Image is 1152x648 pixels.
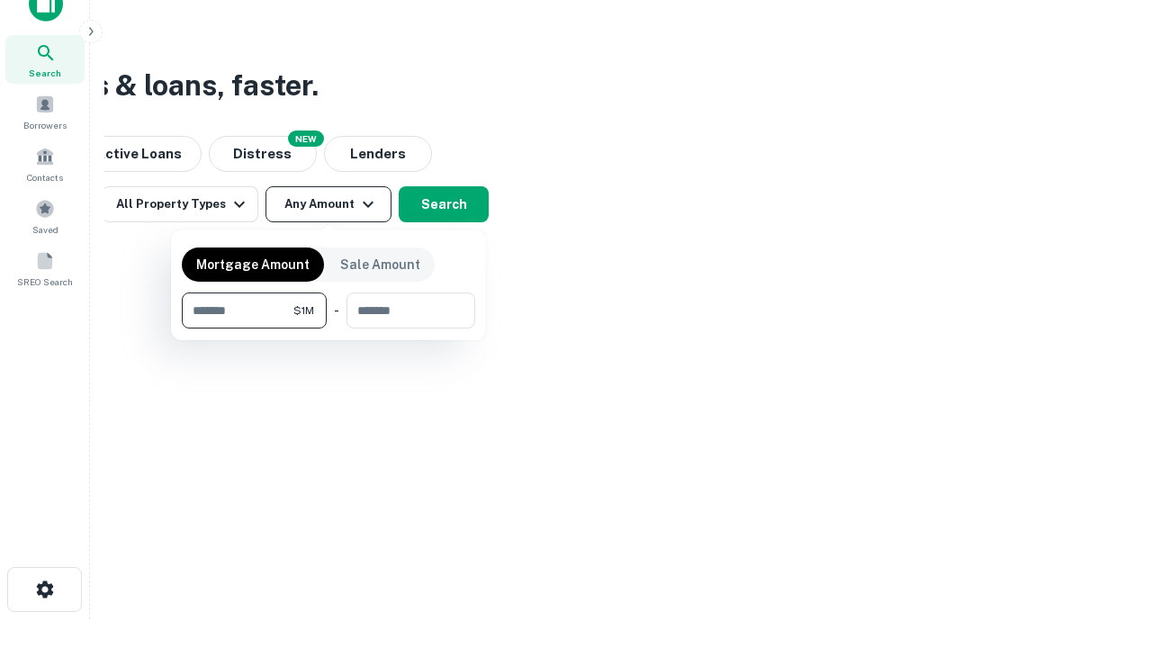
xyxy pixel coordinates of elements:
div: - [334,292,339,328]
iframe: Chat Widget [1062,504,1152,590]
span: $1M [293,302,314,319]
p: Mortgage Amount [196,255,310,274]
p: Sale Amount [340,255,420,274]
